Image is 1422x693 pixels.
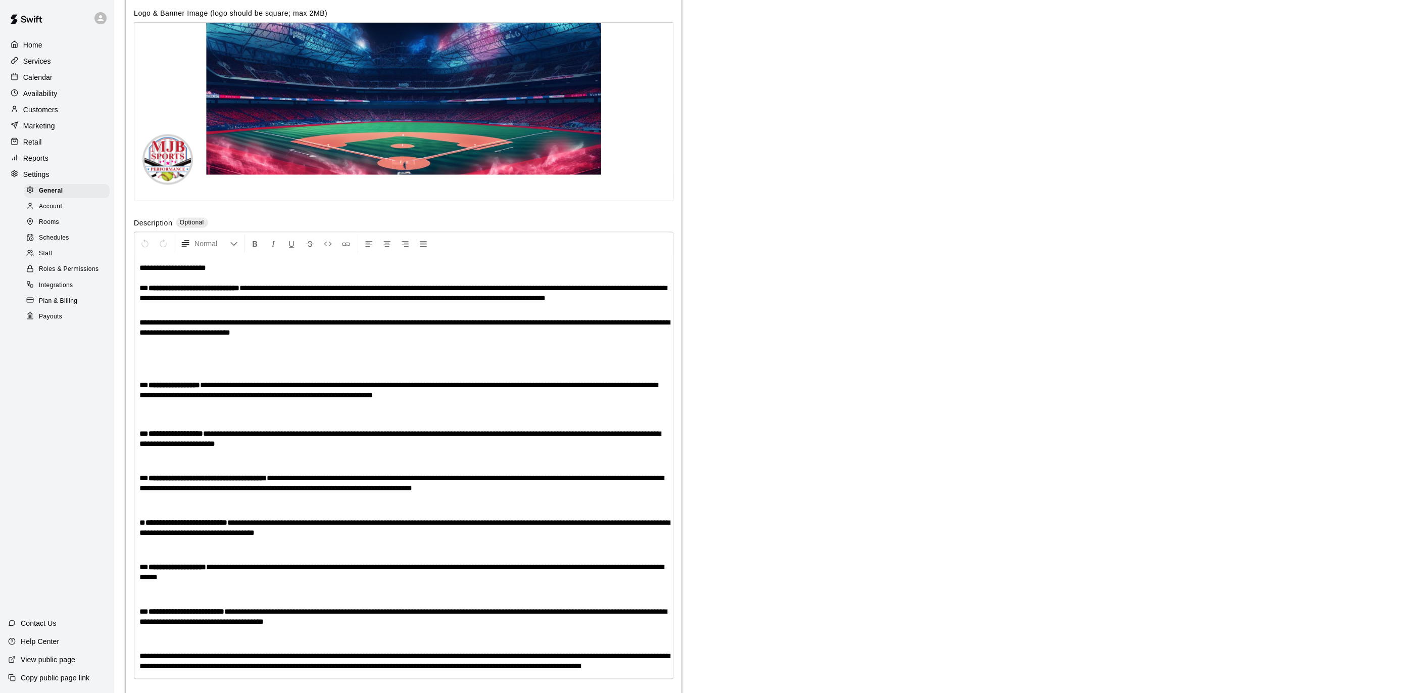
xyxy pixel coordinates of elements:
[24,310,110,324] div: Payouts
[21,655,75,665] p: View public page
[8,134,106,150] a: Retail
[39,249,52,259] span: Staff
[21,636,59,646] p: Help Center
[24,200,110,214] div: Account
[360,234,377,252] button: Left Align
[23,169,50,179] p: Settings
[397,234,414,252] button: Right Align
[24,294,110,308] div: Plan & Billing
[23,88,58,99] p: Availability
[301,234,318,252] button: Format Strikethrough
[265,234,282,252] button: Format Italics
[23,72,53,82] p: Calendar
[8,86,106,101] a: Availability
[155,234,172,252] button: Redo
[24,262,110,276] div: Roles & Permissions
[23,137,42,147] p: Retail
[24,293,114,309] a: Plan & Billing
[21,673,89,683] p: Copy public page link
[24,309,114,325] a: Payouts
[23,105,58,115] p: Customers
[24,183,114,199] a: General
[8,70,106,85] a: Calendar
[24,246,114,262] a: Staff
[39,312,62,322] span: Payouts
[8,151,106,166] a: Reports
[194,238,230,248] span: Normal
[21,618,57,628] p: Contact Us
[39,233,69,243] span: Schedules
[24,247,110,261] div: Staff
[39,186,63,196] span: General
[39,217,59,227] span: Rooms
[8,37,106,53] a: Home
[39,264,99,274] span: Roles & Permissions
[24,199,114,214] a: Account
[24,231,110,245] div: Schedules
[180,218,204,225] span: Optional
[378,234,396,252] button: Center Align
[283,234,300,252] button: Format Underline
[24,215,114,230] a: Rooms
[23,121,55,131] p: Marketing
[8,118,106,133] a: Marketing
[39,296,77,306] span: Plan & Billing
[24,230,114,246] a: Schedules
[23,56,51,66] p: Services
[176,234,242,252] button: Formatting Options
[24,279,110,293] div: Integrations
[24,262,114,278] a: Roles & Permissions
[337,234,355,252] button: Insert Link
[24,215,110,229] div: Rooms
[23,153,48,163] p: Reports
[24,184,110,198] div: General
[134,9,327,17] label: Logo & Banner Image (logo should be square; max 2MB)
[134,217,172,229] label: Description
[8,102,106,117] a: Customers
[247,234,264,252] button: Format Bold
[39,202,62,212] span: Account
[24,278,114,293] a: Integrations
[39,281,73,291] span: Integrations
[8,54,106,69] a: Services
[415,234,432,252] button: Justify Align
[8,167,106,182] a: Settings
[319,234,336,252] button: Insert Code
[23,40,42,50] p: Home
[136,234,154,252] button: Undo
